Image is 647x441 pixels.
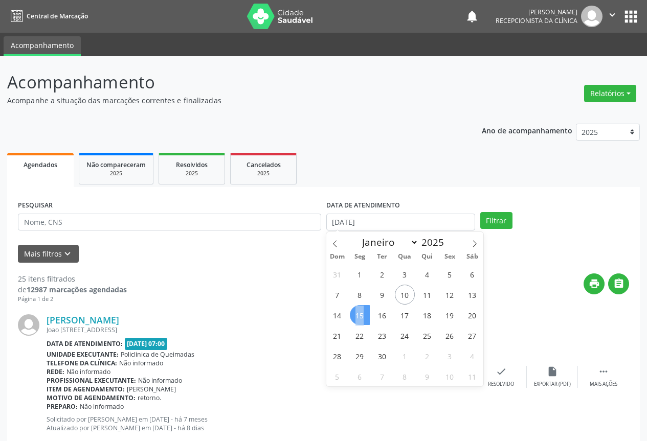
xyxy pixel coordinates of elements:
[7,69,450,95] p: Acompanhamento
[4,36,81,56] a: Acompanhamento
[603,6,622,27] button: 
[119,359,163,367] span: Não informado
[608,273,629,294] button: 
[465,9,479,24] button: notifications
[47,402,78,411] b: Preparo:
[395,264,415,284] span: Setembro 3, 2025
[47,314,119,326] a: [PERSON_NAME]
[327,326,347,345] span: Setembro 21, 2025
[417,305,437,325] span: Setembro 18, 2025
[417,285,437,305] span: Setembro 11, 2025
[86,170,146,177] div: 2025
[327,305,347,325] span: Setembro 14, 2025
[462,305,482,325] span: Setembro 20, 2025
[350,264,370,284] span: Setembro 1, 2025
[581,6,603,27] img: img
[417,326,437,345] span: Setembro 25, 2025
[18,198,53,214] label: PESQUISAR
[598,366,609,377] i: 
[47,415,476,432] p: Solicitado por [PERSON_NAME] em [DATE] - há 7 meses Atualizado por [PERSON_NAME] em [DATE] - há 8...
[348,253,371,260] span: Seg
[440,305,460,325] span: Setembro 19, 2025
[66,367,110,376] span: Não informado
[417,366,437,386] span: Outubro 9, 2025
[584,85,636,102] button: Relatórios
[622,8,640,26] button: apps
[138,376,182,385] span: Não informado
[496,16,577,25] span: Recepcionista da clínica
[440,346,460,366] span: Outubro 3, 2025
[47,376,136,385] b: Profissional executante:
[47,350,119,359] b: Unidade executante:
[607,9,618,20] i: 
[47,339,123,348] b: Data de atendimento:
[327,264,347,284] span: Agosto 31, 2025
[496,366,507,377] i: check
[127,385,176,393] span: [PERSON_NAME]
[350,346,370,366] span: Setembro 29, 2025
[547,366,558,377] i: insert_drive_file
[534,381,571,388] div: Exportar (PDF)
[47,359,117,367] b: Telefone da clínica:
[326,198,400,214] label: DATA DE ATENDIMENTO
[327,346,347,366] span: Setembro 28, 2025
[480,212,512,229] button: Filtrar
[395,305,415,325] span: Setembro 17, 2025
[395,366,415,386] span: Outubro 8, 2025
[613,278,624,289] i: 
[138,393,161,402] span: retorno.
[350,305,370,325] span: Setembro 15, 2025
[418,236,452,249] input: Year
[27,12,88,20] span: Central de Marcação
[47,326,476,334] div: Joao [STREET_ADDRESS]
[438,253,461,260] span: Sex
[590,381,617,388] div: Mais ações
[462,285,482,305] span: Setembro 13, 2025
[47,393,136,402] b: Motivo de agendamento:
[395,346,415,366] span: Outubro 1, 2025
[584,273,605,294] button: print
[326,214,475,231] input: Selecione um intervalo
[166,170,217,177] div: 2025
[27,285,127,294] strong: 12987 marcações agendadas
[327,285,347,305] span: Setembro 7, 2025
[7,8,88,25] a: Central de Marcação
[247,160,281,169] span: Cancelados
[350,366,370,386] span: Outubro 6, 2025
[86,160,146,169] span: Não compareceram
[461,253,483,260] span: Sáb
[395,285,415,305] span: Setembro 10, 2025
[47,367,64,376] b: Rede:
[462,346,482,366] span: Outubro 4, 2025
[121,350,194,359] span: Policlinica de Queimadas
[18,214,321,231] input: Nome, CNS
[482,124,572,136] p: Ano de acompanhamento
[372,326,392,345] span: Setembro 23, 2025
[589,278,600,289] i: print
[358,235,419,249] select: Month
[327,366,347,386] span: Outubro 5, 2025
[238,170,289,177] div: 2025
[62,248,73,260] i: keyboard_arrow_down
[416,253,438,260] span: Qui
[18,273,127,284] div: 25 itens filtrados
[80,402,124,411] span: Não informado
[417,264,437,284] span: Setembro 4, 2025
[488,381,514,388] div: Resolvido
[371,253,393,260] span: Ter
[372,285,392,305] span: Setembro 9, 2025
[372,366,392,386] span: Outubro 7, 2025
[7,95,450,106] p: Acompanhe a situação das marcações correntes e finalizadas
[350,326,370,345] span: Setembro 22, 2025
[18,245,79,263] button: Mais filtroskeyboard_arrow_down
[496,8,577,16] div: [PERSON_NAME]
[24,160,57,169] span: Agendados
[350,285,370,305] span: Setembro 8, 2025
[462,366,482,386] span: Outubro 11, 2025
[462,264,482,284] span: Setembro 6, 2025
[18,284,127,295] div: de
[440,326,460,345] span: Setembro 26, 2025
[417,346,437,366] span: Outubro 2, 2025
[440,285,460,305] span: Setembro 12, 2025
[372,346,392,366] span: Setembro 30, 2025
